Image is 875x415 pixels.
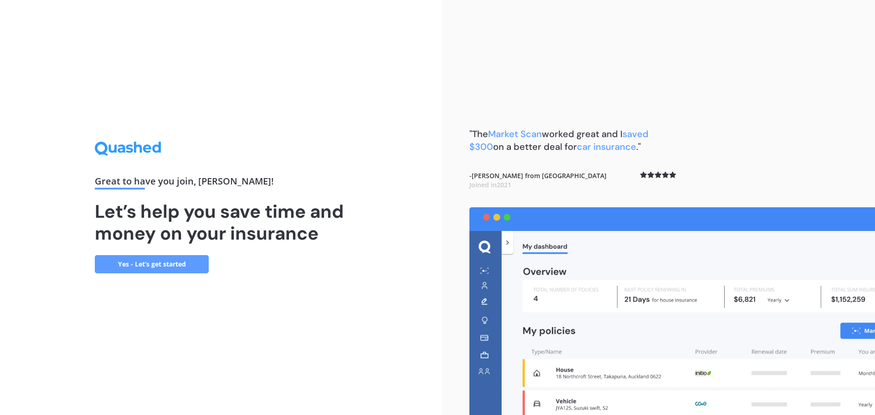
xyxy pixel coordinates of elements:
[488,128,542,140] span: Market Scan
[469,128,649,153] span: saved $300
[95,200,347,244] h1: Let’s help you save time and money on your insurance
[95,255,209,273] a: Yes - Let’s get started
[577,141,636,153] span: car insurance
[469,171,607,189] b: - [PERSON_NAME] from [GEOGRAPHIC_DATA]
[469,180,511,189] span: Joined in 2021
[469,128,649,153] b: "The worked great and I on a better deal for ."
[95,177,347,190] div: Great to have you join , [PERSON_NAME] !
[469,207,875,415] img: dashboard.webp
